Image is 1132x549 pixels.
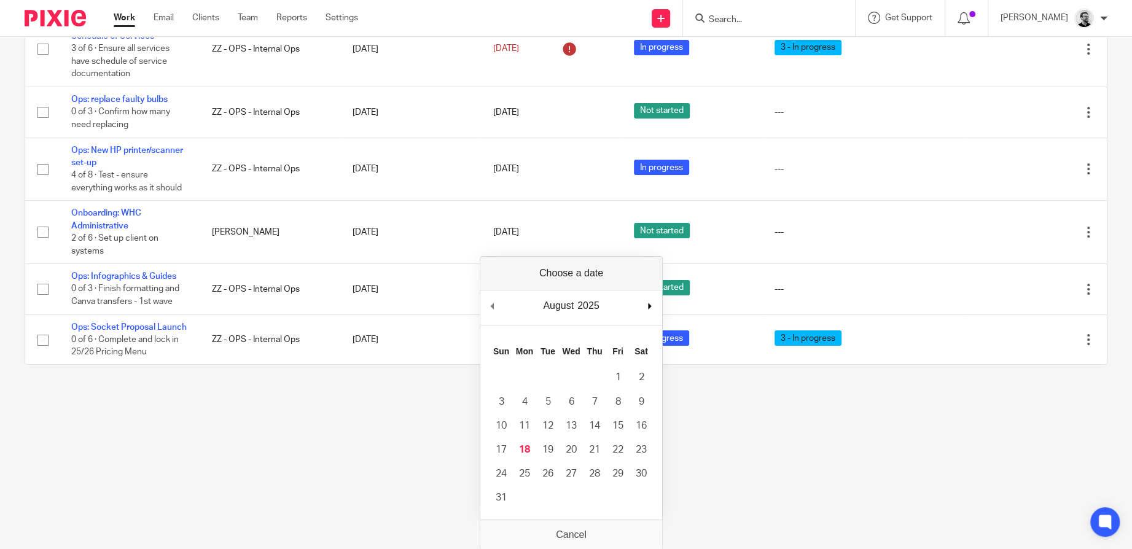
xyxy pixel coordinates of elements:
[587,346,602,356] abbr: Thursday
[708,15,818,26] input: Search
[513,438,536,462] button: 18
[276,12,307,24] a: Reports
[516,346,533,356] abbr: Monday
[71,95,168,104] a: Ops: replace faulty bulbs
[71,285,179,306] span: 0 of 3 · Finish formatting and Canva transfers - 1st wave
[606,462,630,486] button: 29
[490,414,513,438] button: 10
[71,45,170,79] span: 3 of 6 · Ensure all services have schedule of service documentation
[606,390,630,414] button: 8
[583,414,606,438] button: 14
[71,171,182,192] span: 4 of 8 · Test - ensure everything works as it should
[340,11,481,87] td: [DATE]
[192,12,219,24] a: Clients
[71,209,141,230] a: Onboarding: WHC Administrative
[71,108,170,130] span: 0 of 3 · Confirm how many need replacing
[775,163,954,175] div: ---
[634,223,690,238] span: Not started
[486,297,499,315] button: Previous Month
[340,87,481,138] td: [DATE]
[154,12,174,24] a: Email
[775,330,841,346] span: 3 - In progress
[493,165,519,173] span: [DATE]
[576,297,601,315] div: 2025
[634,103,690,119] span: Not started
[200,264,340,314] td: ZZ - OPS - Internal Ops
[630,365,653,389] button: 2
[541,297,576,315] div: August
[200,87,340,138] td: ZZ - OPS - Internal Ops
[775,106,954,119] div: ---
[630,462,653,486] button: 30
[634,160,689,175] span: In progress
[583,462,606,486] button: 28
[560,414,583,438] button: 13
[583,390,606,414] button: 7
[630,438,653,462] button: 23
[114,12,135,24] a: Work
[493,346,509,356] abbr: Sunday
[490,390,513,414] button: 3
[560,390,583,414] button: 6
[340,138,481,201] td: [DATE]
[513,462,536,486] button: 25
[200,201,340,264] td: [PERSON_NAME]
[238,12,258,24] a: Team
[562,346,580,356] abbr: Wednesday
[536,390,560,414] button: 5
[536,414,560,438] button: 12
[200,314,340,365] td: ZZ - OPS - Internal Ops
[606,365,630,389] button: 1
[493,108,519,117] span: [DATE]
[612,346,623,356] abbr: Friday
[25,10,86,26] img: Pixie
[340,314,481,365] td: [DATE]
[493,45,519,53] span: [DATE]
[71,335,179,357] span: 0 of 6 · Complete and lock in 25/26 Pricing Menu
[71,323,187,332] a: Ops: Socket Proposal Launch
[1001,12,1068,24] p: [PERSON_NAME]
[490,438,513,462] button: 17
[634,40,689,55] span: In progress
[775,40,841,55] span: 3 - In progress
[490,486,513,510] button: 31
[513,414,536,438] button: 11
[775,283,954,295] div: ---
[630,390,653,414] button: 9
[560,438,583,462] button: 20
[326,12,358,24] a: Settings
[583,438,606,462] button: 21
[606,414,630,438] button: 15
[536,462,560,486] button: 26
[513,390,536,414] button: 4
[630,414,653,438] button: 16
[644,297,656,315] button: Next Month
[536,438,560,462] button: 19
[71,272,176,281] a: Ops: Infographics & Guides
[71,234,158,255] span: 2 of 6 · Set up client on systems
[606,438,630,462] button: 22
[200,138,340,201] td: ZZ - OPS - Internal Ops
[541,346,555,356] abbr: Tuesday
[634,346,648,356] abbr: Saturday
[200,11,340,87] td: ZZ - OPS - Internal Ops
[885,14,932,22] span: Get Support
[340,201,481,264] td: [DATE]
[71,146,183,167] a: Ops: New HP printer/scanner set-up
[493,228,519,236] span: [DATE]
[775,226,954,238] div: ---
[1074,9,1094,28] img: Jack_2025.jpg
[560,462,583,486] button: 27
[340,264,481,314] td: [DATE]
[490,462,513,486] button: 24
